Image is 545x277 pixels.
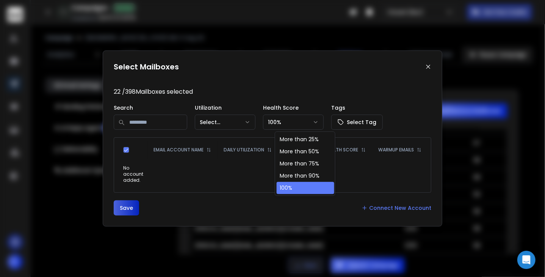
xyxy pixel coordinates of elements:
p: No account added. [123,165,147,183]
div: Open Intercom Messenger [517,251,536,269]
div: Domain: [URL] [20,20,54,26]
button: Select... [195,115,255,130]
div: v 4.0.25 [21,12,37,18]
div: More than 25% [280,135,319,143]
div: Keywords by Traffic [84,45,128,50]
div: Domain Overview [29,45,68,50]
p: DAILY UTILIZATION [224,147,264,153]
p: Tags [331,104,383,112]
p: HEALTH SCORE [326,147,358,153]
div: EMAIL ACCOUNT NAME [153,147,211,153]
p: Utilization [195,104,255,112]
h1: Select Mailboxes [114,61,179,72]
img: website_grey.svg [12,20,18,26]
p: Health Score [263,104,324,112]
img: tab_domain_overview_orange.svg [20,44,27,50]
img: tab_keywords_by_traffic_grey.svg [75,44,81,50]
div: More than 50% [280,148,319,155]
p: WARMUP EMAILS [378,147,414,153]
img: logo_orange.svg [12,12,18,18]
div: More than 75% [280,160,319,167]
div: More than 90% [280,172,319,179]
div: 100% [280,184,292,192]
a: Connect New Account [362,204,431,212]
button: Select Tag [331,115,383,130]
button: 100% [263,115,324,130]
button: Save [114,200,139,216]
p: 22 / 398 Mailboxes selected [114,87,431,96]
p: Search [114,104,187,112]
